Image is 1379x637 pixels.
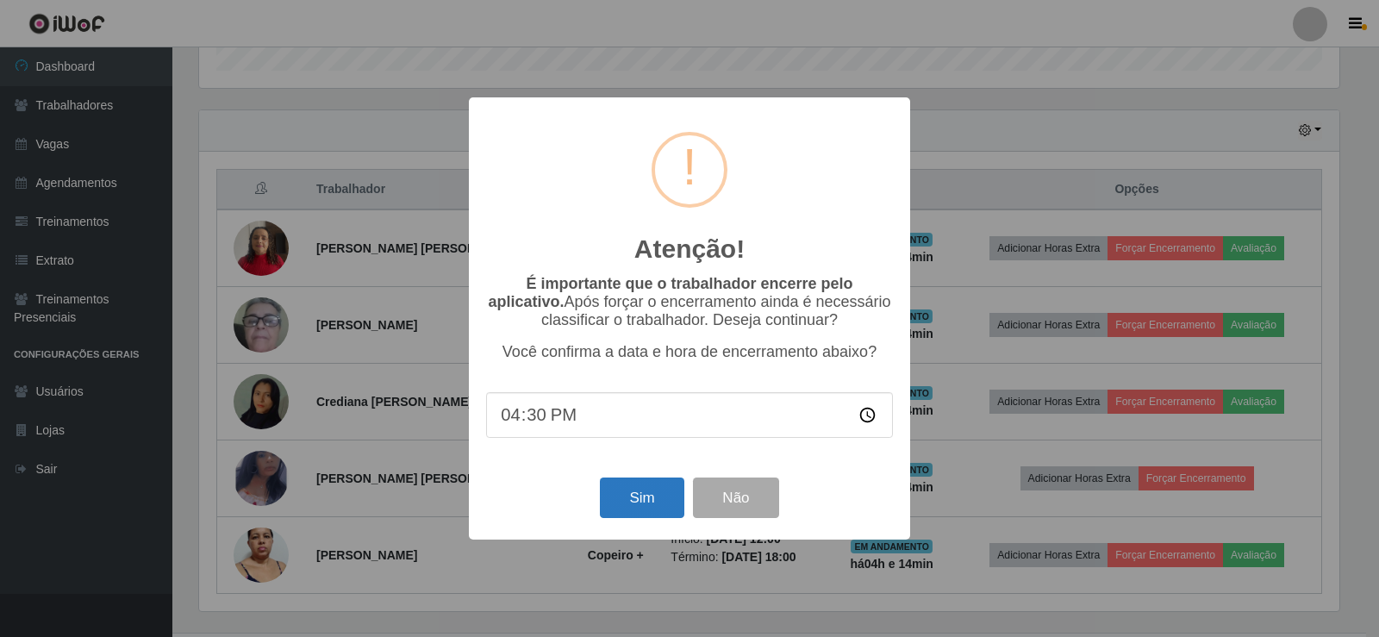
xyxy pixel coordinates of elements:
button: Não [693,478,778,518]
b: É importante que o trabalhador encerre pelo aplicativo. [488,275,852,310]
button: Sim [600,478,683,518]
p: Após forçar o encerramento ainda é necessário classificar o trabalhador. Deseja continuar? [486,275,893,329]
h2: Atenção! [634,234,745,265]
p: Você confirma a data e hora de encerramento abaixo? [486,343,893,361]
